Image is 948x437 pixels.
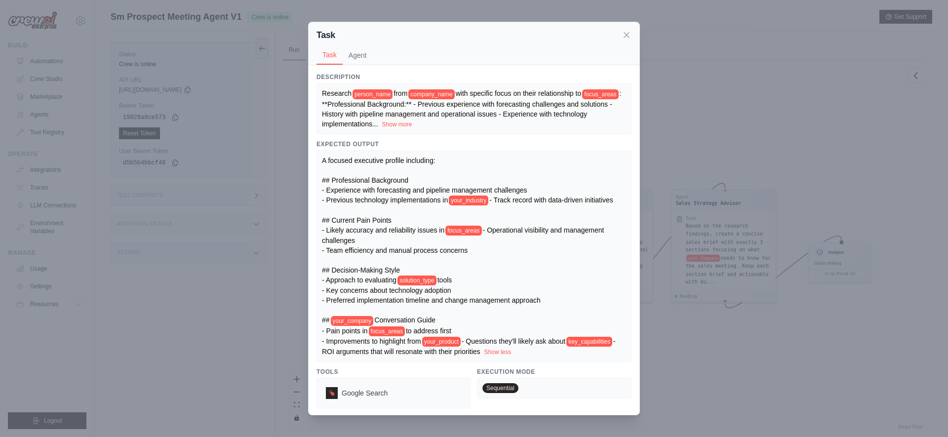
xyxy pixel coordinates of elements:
span: your_industry [449,196,488,205]
h3: Execution Mode [477,368,632,376]
span: key_capabilities [566,337,612,347]
h3: Description [316,73,632,81]
h3: Expected Output [316,140,632,148]
span: your_company [331,316,374,326]
span: Google Search [342,388,388,398]
span: solution_type [397,276,436,285]
button: Show more [382,120,412,128]
span: focus_areas [582,89,618,99]
span: from [394,89,407,97]
span: focus_areas [369,326,405,336]
span: to address first - Improvements to highlight from [322,327,451,345]
button: Show less [484,348,512,356]
span: with specific focus on their relationship to [456,89,581,97]
span: company_name [408,89,454,99]
span: Sequential [482,383,518,393]
span: Research [322,89,352,97]
span: Conversation Guide - Pain points in [322,316,435,334]
h3: Tools [316,368,471,376]
iframe: Chat Widget [899,390,948,437]
span: : **Professional Background:** - Previous experience with forecasting challenges and solutions - ... [322,89,621,127]
span: your_product [422,337,461,347]
span: focus_areas [445,226,481,236]
span: - Track record with data-driven initiatives ## Current Pain Points - Likely accuracy and reliabil... [322,196,613,234]
div: ... [322,88,626,128]
span: A focused executive profile including: ## Professional Background - Experience with forecasting a... [322,157,527,204]
span: person_name [353,89,393,99]
span: - Questions they'll likely ask about [462,337,565,345]
button: Task [316,46,343,65]
span: tools - Key concerns about technology adoption - Preferred implementation timeline and change man... [322,276,541,324]
button: Agent [343,46,373,65]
